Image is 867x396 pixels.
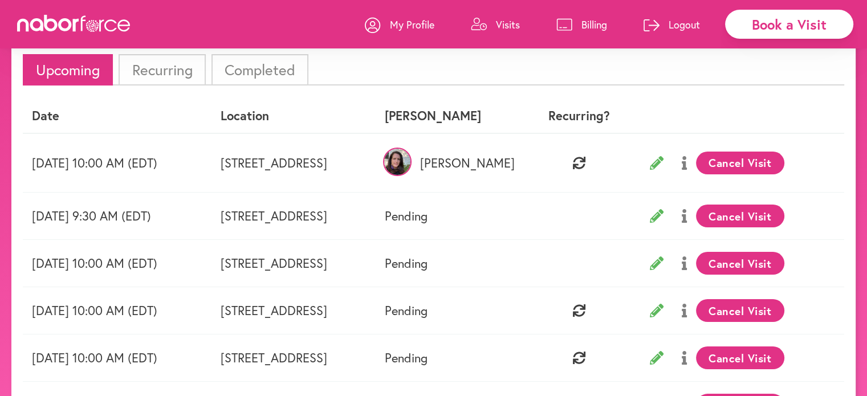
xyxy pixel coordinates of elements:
td: Pending [376,193,526,240]
p: Billing [581,18,607,31]
p: [PERSON_NAME] [385,156,517,170]
th: Date [23,99,211,133]
td: Pending [376,287,526,334]
img: 4cWaKVb6SGGPiMcssHrA [383,148,412,176]
td: [DATE] 10:00 AM (EDT) [23,133,211,193]
a: Visits [471,7,520,42]
li: Completed [211,54,308,85]
td: [DATE] 10:00 AM (EDT) [23,334,211,382]
li: Upcoming [23,54,113,85]
td: [STREET_ADDRESS] [211,193,376,240]
a: Billing [556,7,607,42]
p: My Profile [390,18,434,31]
a: Logout [644,7,700,42]
li: Recurring [119,54,205,85]
a: My Profile [365,7,434,42]
td: [STREET_ADDRESS] [211,133,376,193]
button: Cancel Visit [696,152,784,174]
div: Book a Visit [725,10,853,39]
td: [STREET_ADDRESS] [211,240,376,287]
button: Cancel Visit [696,299,784,322]
td: [DATE] 10:00 AM (EDT) [23,240,211,287]
td: [DATE] 9:30 AM (EDT) [23,193,211,240]
th: Recurring? [527,99,632,133]
td: [STREET_ADDRESS] [211,287,376,334]
th: [PERSON_NAME] [376,99,526,133]
button: Cancel Visit [696,205,784,227]
td: [DATE] 10:00 AM (EDT) [23,287,211,334]
button: Cancel Visit [696,346,784,369]
button: Cancel Visit [696,252,784,275]
td: Pending [376,240,526,287]
p: Visits [496,18,520,31]
th: Location [211,99,376,133]
td: Pending [376,334,526,382]
p: Logout [669,18,700,31]
td: [STREET_ADDRESS] [211,334,376,382]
